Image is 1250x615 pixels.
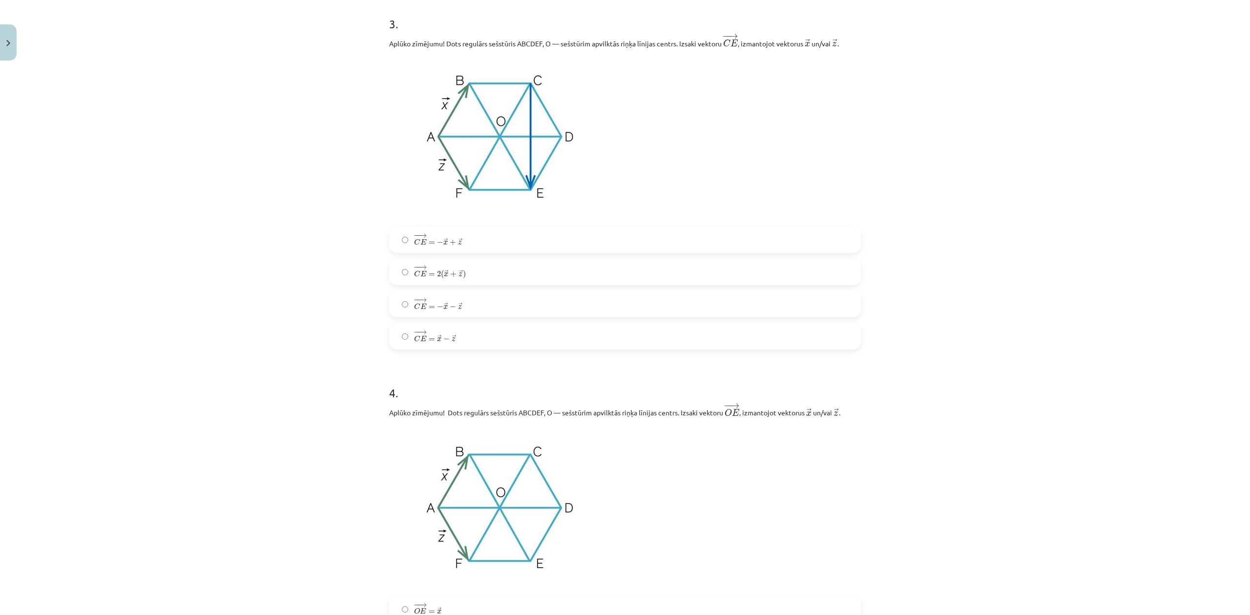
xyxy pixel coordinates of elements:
[443,336,450,342] span: −
[420,271,426,277] span: E
[419,330,427,334] span: →
[414,608,420,614] span: O
[730,40,738,46] span: E
[419,233,427,238] span: →
[437,240,443,246] span: −
[458,238,462,244] span: →
[444,270,448,276] span: →
[414,270,420,277] span: C
[450,271,457,277] span: +
[450,304,456,310] span: −
[437,607,441,613] span: →
[458,272,462,277] span: z
[420,336,426,342] span: E
[834,409,839,415] span: →
[833,39,837,46] span: →
[807,409,812,415] span: →
[443,305,448,309] span: x
[416,233,417,238] span: −
[722,34,729,39] span: −
[458,305,462,309] span: z
[420,239,426,245] span: E
[729,34,738,39] span: →
[414,239,420,245] span: C
[420,304,426,309] span: E
[414,603,420,607] span: −
[437,337,441,342] span: x
[419,266,427,270] span: →
[419,603,427,607] span: →
[730,403,740,408] span: →
[806,411,812,416] span: x
[833,411,838,416] span: z
[414,303,420,309] span: C
[429,242,435,245] span: =
[414,335,420,342] span: C
[414,298,420,302] span: −
[805,39,810,46] span: →
[6,40,10,46] img: icon-close-lesson-0947bae3869378f0d4975bcd49f059093ad1ed9edebbc8119c70593378902aed.svg
[452,335,456,341] span: →
[414,266,420,270] span: −
[725,409,732,416] span: O
[389,402,861,418] p: Aplūko zīmējumu! Dots regulārs sešstūris ABCDEF, O — sešstūrim apvilktās riņķa līnijas centrs. Iz...
[429,338,435,341] span: =
[441,270,444,279] span: (
[463,270,466,279] span: )
[459,270,463,276] span: →
[444,272,448,277] span: x
[437,304,443,310] span: −
[732,409,739,416] span: E
[805,42,810,47] span: x
[389,33,861,49] p: Aplūko zīmējumu! Dots regulārs sešstūris ABCDEF, O — sešstūrim apvilktās riņķa līnijas centrs. Iz...
[416,603,417,607] span: −
[458,241,462,245] span: z
[437,335,441,341] span: →
[429,611,435,614] span: =
[437,271,441,277] span: 2
[832,42,836,47] span: z
[416,298,417,302] span: −
[420,608,426,614] span: E
[452,337,456,342] span: z
[723,40,730,47] span: C
[437,610,441,614] span: x
[458,303,462,308] span: →
[419,298,427,302] span: →
[444,303,448,308] span: →
[414,233,420,238] span: −
[416,266,417,270] span: −
[414,330,420,334] span: −
[727,403,728,408] span: −
[724,403,731,408] span: −
[725,34,726,39] span: −
[450,240,456,246] span: +
[444,238,448,244] span: →
[429,306,435,309] span: =
[416,330,417,334] span: −
[443,241,448,245] span: x
[389,369,861,399] h1: 4 .
[429,273,435,276] span: =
